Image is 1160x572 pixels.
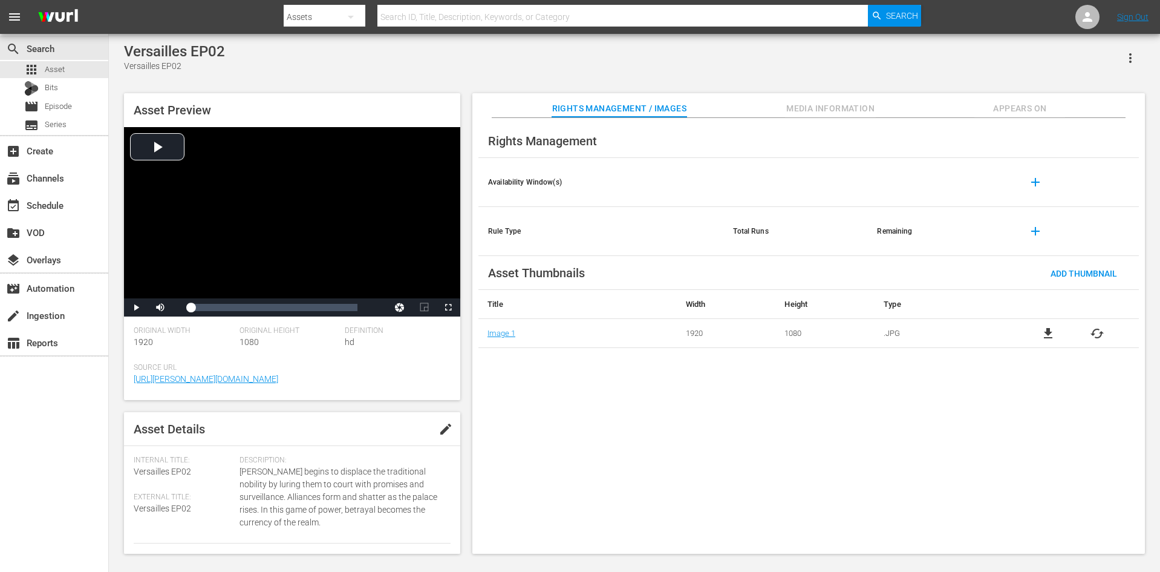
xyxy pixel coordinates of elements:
[124,60,225,73] div: Versailles EP02
[1090,326,1104,341] button: cached
[239,337,259,347] span: 1080
[134,456,233,465] span: Internal Title:
[552,101,686,116] span: Rights Management / Images
[134,422,205,436] span: Asset Details
[875,319,1006,348] td: .JPG
[1021,217,1050,246] button: add
[1117,12,1149,22] a: Sign Out
[6,309,21,323] span: Ingestion
[1041,269,1127,278] span: Add Thumbnail
[436,298,460,317] button: Fullscreen
[6,171,21,186] span: Channels
[6,226,21,240] span: VOD
[124,298,148,317] button: Play
[239,465,445,529] span: [PERSON_NAME] begins to displace the traditional nobility by luring them to court with promises a...
[1028,175,1043,189] span: add
[488,134,597,148] span: Rights Management
[431,415,460,444] button: edit
[6,336,21,350] span: Reports
[868,5,921,27] button: Search
[438,422,453,436] span: edit
[388,298,412,317] button: Jump To Time
[478,158,723,207] th: Availability Window(s)
[6,199,21,213] span: Schedule
[6,42,21,56] span: Search
[1028,224,1043,238] span: add
[1041,326,1055,341] a: file_download
[124,43,225,60] div: Versailles EP02
[478,207,723,256] th: Rule Type
[45,119,67,131] span: Series
[6,281,21,296] span: Automation
[134,337,153,347] span: 1920
[134,493,233,502] span: External Title:
[775,319,875,348] td: 1080
[134,467,191,476] span: Versailles EP02
[24,99,39,114] span: Episode
[1041,262,1127,284] button: Add Thumbnail
[239,456,445,465] span: Description:
[478,290,677,319] th: Title
[6,144,21,159] span: Create
[134,504,191,513] span: Versailles EP02
[345,326,445,336] span: Definition
[875,290,1006,319] th: Type
[412,298,436,317] button: Picture-in-Picture
[488,266,585,280] span: Asset Thumbnails
[487,329,515,338] a: Image 1
[45,64,65,76] span: Asset
[148,298,172,317] button: Mute
[345,337,354,347] span: hd
[45,100,72,113] span: Episode
[7,10,22,24] span: menu
[239,326,339,336] span: Original Height
[6,253,21,268] span: Overlays
[134,374,278,384] a: [URL][PERSON_NAME][DOMAIN_NAME]
[1021,168,1050,197] button: add
[974,101,1065,116] span: Appears On
[134,103,211,117] span: Asset Preview
[867,207,1011,256] th: Remaining
[677,319,776,348] td: 1920
[24,118,39,133] span: Series
[785,101,876,116] span: Media Information
[124,127,460,317] div: Video Player
[191,304,357,311] div: Progress Bar
[775,290,875,319] th: Height
[134,326,233,336] span: Original Width
[29,3,87,31] img: ans4CAIJ8jUAAAAAAAAAAAAAAAAAAAAAAAAgQb4GAAAAAAAAAAAAAAAAAAAAAAAAJMjXAAAAAAAAAAAAAAAAAAAAAAAAgAT5G...
[886,5,918,27] span: Search
[45,82,58,94] span: Bits
[24,81,39,96] div: Bits
[723,207,867,256] th: Total Runs
[24,62,39,77] span: Asset
[677,290,776,319] th: Width
[134,363,445,373] span: Source Url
